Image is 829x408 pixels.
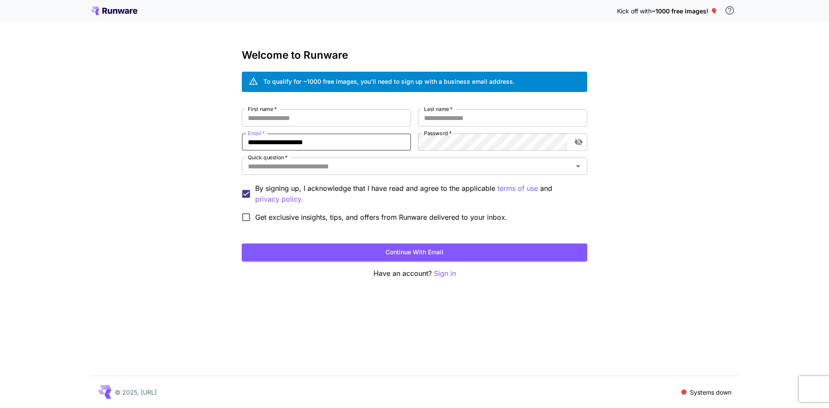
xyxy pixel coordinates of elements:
div: To qualify for ~1000 free images, you’ll need to sign up with a business email address. [263,77,515,86]
p: © 2025, [URL] [115,388,157,397]
h3: Welcome to Runware [242,49,587,61]
span: Get exclusive insights, tips, and offers from Runware delivered to your inbox. [255,212,507,222]
p: terms of use [497,183,538,194]
label: Quick question [248,154,288,161]
label: Password [424,130,452,137]
p: By signing up, I acknowledge that I have read and agree to the applicable and [255,183,580,205]
p: Have an account? [242,268,587,279]
button: toggle password visibility [571,134,586,150]
button: In order to qualify for free credit, you need to sign up with a business email address and click ... [721,2,738,19]
button: Open [572,160,584,172]
label: Last name [424,105,452,113]
span: ~1000 free images! 🎈 [652,7,718,15]
button: By signing up, I acknowledge that I have read and agree to the applicable terms of use and [255,194,303,205]
span: Kick off with [617,7,652,15]
button: Sign in [434,268,456,279]
p: Systems down [690,388,731,397]
label: Email [248,130,265,137]
label: First name [248,105,277,113]
p: privacy policy. [255,194,303,205]
button: Continue with email [242,244,587,261]
button: By signing up, I acknowledge that I have read and agree to the applicable and privacy policy. [497,183,538,194]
